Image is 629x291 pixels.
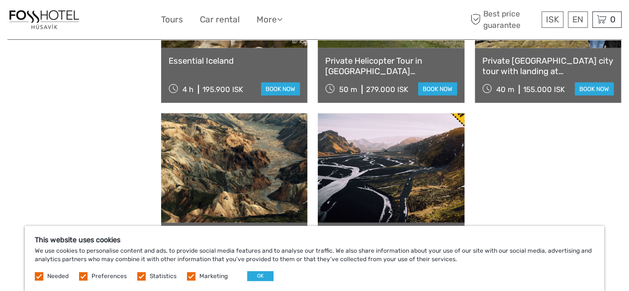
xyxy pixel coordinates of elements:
div: 155.000 ISK [523,85,565,94]
span: 40 m [496,85,514,94]
button: OK [247,271,273,281]
div: We use cookies to personalise content and ads, to provide social media features and to analyse ou... [25,226,604,291]
button: Open LiveChat chat widget [114,15,126,27]
label: Needed [47,272,69,281]
div: 195.900 ISK [202,85,243,94]
div: 279.000 ISK [366,85,408,94]
a: Essential Iceland [169,56,300,66]
span: Best price guarantee [468,8,539,30]
a: Car rental [200,12,240,27]
div: EN [568,11,588,28]
a: book now [261,83,300,96]
a: book now [575,83,614,96]
img: 1330-f5917f26-f8de-4a6f-81e9-1a2afbf85b40_logo_small.jpg [7,7,81,32]
a: Tours [161,12,183,27]
a: book now [418,83,457,96]
a: More [257,12,282,27]
p: We're away right now. Please check back later! [14,17,112,25]
label: Preferences [91,272,127,281]
a: Private Helicopter Tour in [GEOGRAPHIC_DATA] Geothermal Area with Landing [325,56,456,76]
span: ISK [546,14,559,24]
a: Private [GEOGRAPHIC_DATA] city tour with landing at [GEOGRAPHIC_DATA] [482,56,614,76]
span: 4 h [182,85,193,94]
span: 0 [609,14,617,24]
h5: This website uses cookies [35,236,594,244]
label: Statistics [150,272,177,281]
label: Marketing [199,272,228,281]
span: 50 m [339,85,357,94]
